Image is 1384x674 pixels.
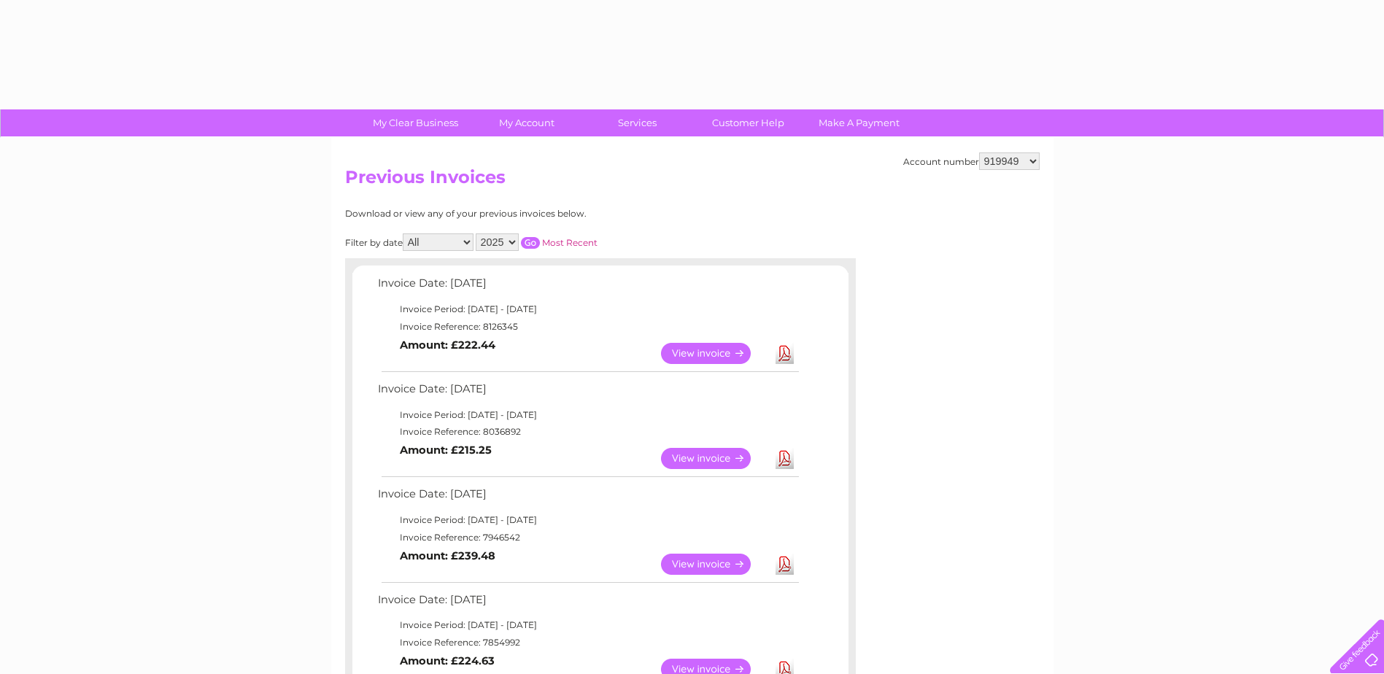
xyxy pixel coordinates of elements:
[374,301,801,318] td: Invoice Period: [DATE] - [DATE]
[542,237,598,248] a: Most Recent
[374,590,801,617] td: Invoice Date: [DATE]
[345,233,728,251] div: Filter by date
[400,338,495,352] b: Amount: £222.44
[400,549,495,562] b: Amount: £239.48
[466,109,587,136] a: My Account
[661,343,768,364] a: View
[577,109,697,136] a: Services
[776,343,794,364] a: Download
[374,318,801,336] td: Invoice Reference: 8126345
[661,448,768,469] a: View
[661,554,768,575] a: View
[345,209,728,219] div: Download or view any of your previous invoices below.
[374,484,801,511] td: Invoice Date: [DATE]
[374,511,801,529] td: Invoice Period: [DATE] - [DATE]
[374,616,801,634] td: Invoice Period: [DATE] - [DATE]
[903,152,1040,170] div: Account number
[374,406,801,424] td: Invoice Period: [DATE] - [DATE]
[345,167,1040,195] h2: Previous Invoices
[355,109,476,136] a: My Clear Business
[688,109,808,136] a: Customer Help
[776,554,794,575] a: Download
[374,529,801,546] td: Invoice Reference: 7946542
[374,634,801,651] td: Invoice Reference: 7854992
[374,379,801,406] td: Invoice Date: [DATE]
[374,274,801,301] td: Invoice Date: [DATE]
[400,654,495,667] b: Amount: £224.63
[374,423,801,441] td: Invoice Reference: 8036892
[776,448,794,469] a: Download
[400,443,492,457] b: Amount: £215.25
[799,109,919,136] a: Make A Payment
